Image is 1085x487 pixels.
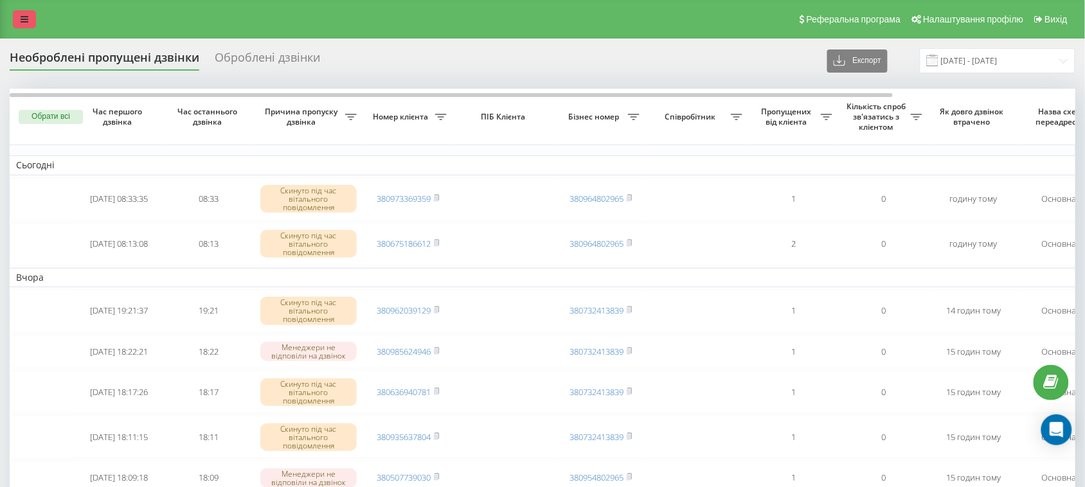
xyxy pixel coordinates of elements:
a: 380964802965 [569,193,623,204]
a: 380732413839 [569,305,623,316]
td: [DATE] 08:33:35 [74,178,164,220]
a: 380935637804 [377,431,431,443]
td: 08:33 [164,178,254,220]
div: Скинуто під час вітального повідомлення [260,423,357,452]
td: годину тому [929,178,1019,220]
a: 380675186612 [377,238,431,249]
td: 0 [839,335,929,369]
span: Пропущених від клієнта [755,107,821,127]
a: 380973369359 [377,193,431,204]
a: 380732413839 [569,431,623,443]
td: 08:13 [164,223,254,265]
div: Скинуто під час вітального повідомлення [260,297,357,325]
td: 15 годин тому [929,416,1019,458]
span: Як довго дзвінок втрачено [939,107,1009,127]
span: Причина пропуску дзвінка [260,107,345,127]
td: 18:22 [164,335,254,369]
td: [DATE] 19:21:37 [74,290,164,332]
td: 0 [839,178,929,220]
td: годину тому [929,223,1019,265]
div: Необроблені пропущені дзвінки [10,51,199,71]
div: Скинуто під час вітального повідомлення [260,230,357,258]
td: 0 [839,371,929,413]
td: 1 [749,178,839,220]
span: Реферальна програма [807,14,901,24]
span: Налаштування профілю [923,14,1023,24]
div: Оброблені дзвінки [215,51,320,71]
td: [DATE] 18:22:21 [74,335,164,369]
td: 0 [839,223,929,265]
a: 380636940781 [377,386,431,398]
td: 14 годин тому [929,290,1019,332]
td: 0 [839,290,929,332]
td: 15 годин тому [929,335,1019,369]
span: Час останнього дзвінка [174,107,244,127]
div: Скинуто під час вітального повідомлення [260,185,357,213]
td: 1 [749,290,839,332]
td: 1 [749,416,839,458]
a: 380507739030 [377,472,431,483]
td: 18:11 [164,416,254,458]
div: Скинуто під час вітального повідомлення [260,378,357,407]
a: 380732413839 [569,346,623,357]
td: [DATE] 08:13:08 [74,223,164,265]
td: 1 [749,371,839,413]
span: Бізнес номер [562,112,628,122]
td: 19:21 [164,290,254,332]
a: 380964802965 [569,238,623,249]
a: 380985624946 [377,346,431,357]
div: Open Intercom Messenger [1041,414,1072,445]
span: Співробітник [652,112,731,122]
span: Кількість спроб зв'язатись з клієнтом [845,102,911,132]
td: 0 [839,416,929,458]
a: 380732413839 [569,386,623,398]
td: [DATE] 18:17:26 [74,371,164,413]
td: 1 [749,335,839,369]
td: 2 [749,223,839,265]
button: Експорт [827,49,888,73]
span: ПІБ Клієнта [464,112,545,122]
td: 18:17 [164,371,254,413]
a: 380962039129 [377,305,431,316]
a: 380954802965 [569,472,623,483]
div: Менеджери не відповіли на дзвінок [260,342,357,361]
span: Номер клієнта [370,112,435,122]
button: Обрати всі [19,110,83,124]
td: 15 годин тому [929,371,1019,413]
span: Час першого дзвінка [84,107,154,127]
span: Вихід [1045,14,1068,24]
td: [DATE] 18:11:15 [74,416,164,458]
